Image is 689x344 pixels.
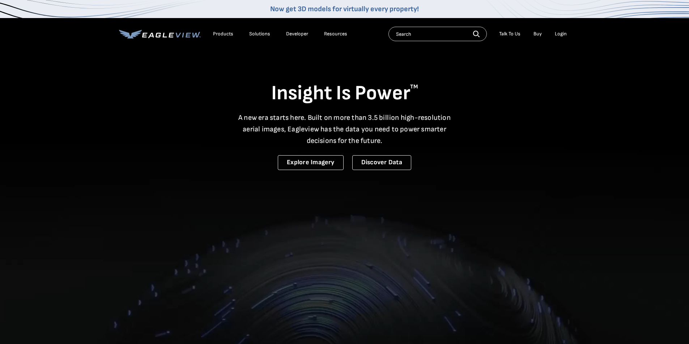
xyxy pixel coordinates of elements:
[555,31,567,37] div: Login
[270,5,419,13] a: Now get 3D models for virtually every property!
[324,31,347,37] div: Resources
[278,155,344,170] a: Explore Imagery
[213,31,233,37] div: Products
[410,83,418,90] sup: TM
[499,31,520,37] div: Talk To Us
[249,31,270,37] div: Solutions
[234,112,455,147] p: A new era starts here. Built on more than 3.5 billion high-resolution aerial images, Eagleview ha...
[119,81,570,106] h1: Insight Is Power
[533,31,542,37] a: Buy
[352,155,411,170] a: Discover Data
[388,27,487,41] input: Search
[286,31,308,37] a: Developer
